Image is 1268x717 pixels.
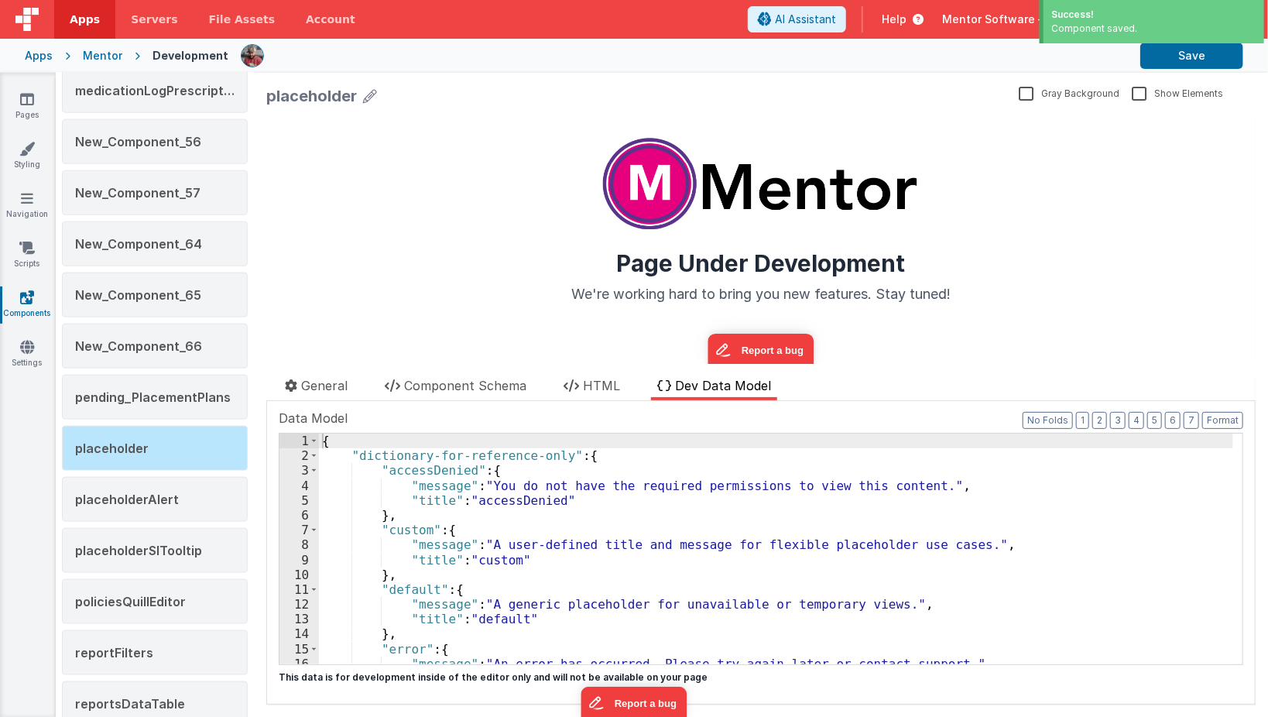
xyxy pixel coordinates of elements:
[279,568,319,582] div: 10
[75,492,179,507] span: placeholderAlert
[242,45,263,67] img: eba322066dbaa00baf42793ca2fab581
[279,434,319,448] div: 1
[942,12,1256,27] button: Mentor Software — [EMAIL_ADDRESS][DOMAIN_NAME]
[775,12,836,27] span: AI Assistant
[75,287,201,303] span: New_Component_65
[1129,412,1144,429] button: 4
[75,645,153,660] span: reportFilters
[75,236,202,252] span: New_Component_64
[279,597,319,612] div: 12
[1023,412,1073,429] button: No Folds
[25,48,53,63] div: Apps
[279,409,348,427] span: Data Model
[1140,43,1243,69] button: Save
[279,537,319,552] div: 8
[1051,8,1256,22] div: Success!
[442,221,548,253] iframe: Marker.io feedback button
[1132,85,1223,100] label: Show Elements
[279,553,319,568] div: 9
[942,12,1049,27] span: Mentor Software —
[75,543,202,558] span: placeholderSlTooltip
[75,594,186,609] span: policiesQuillEditor
[882,12,906,27] span: Help
[1051,22,1256,36] div: Component saved.
[70,12,100,27] span: Apps
[75,134,201,149] span: New_Component_56
[279,463,319,478] div: 3
[748,6,846,33] button: AI Assistant
[153,48,228,63] div: Development
[583,378,620,393] span: HTML
[209,12,276,27] span: File Assets
[675,378,771,393] span: Dev Data Model
[279,479,319,493] div: 4
[279,626,319,641] div: 14
[75,696,185,712] span: reportsDataTable
[305,170,684,192] p: We're working hard to bring you new features. Stay tuned!
[301,378,348,393] span: General
[1076,412,1089,429] button: 1
[1092,412,1107,429] button: 2
[1147,412,1162,429] button: 5
[266,85,357,107] div: placeholder
[131,12,177,27] span: Servers
[1110,412,1126,429] button: 3
[334,25,655,124] img: Logo
[75,389,231,405] span: pending_PlacementPlans
[279,642,319,657] div: 15
[279,493,319,508] div: 5
[404,378,526,393] span: Component Schema
[279,448,319,463] div: 2
[75,441,149,456] span: placeholder
[279,612,319,626] div: 13
[75,83,242,98] span: medicationLogPrescription
[1184,412,1199,429] button: 7
[75,185,200,201] span: New_Component_57
[1019,85,1119,100] label: Gray Background
[75,338,202,354] span: New_Component_66
[83,48,122,63] div: Mentor
[279,657,319,671] div: 16
[1202,412,1243,429] button: Format
[279,523,319,537] div: 7
[279,582,319,597] div: 11
[305,136,684,164] h1: Page Under Development
[279,508,319,523] div: 6
[279,671,1243,684] p: This data is for development inside of the editor only and will not be available on your page
[1165,412,1181,429] button: 6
